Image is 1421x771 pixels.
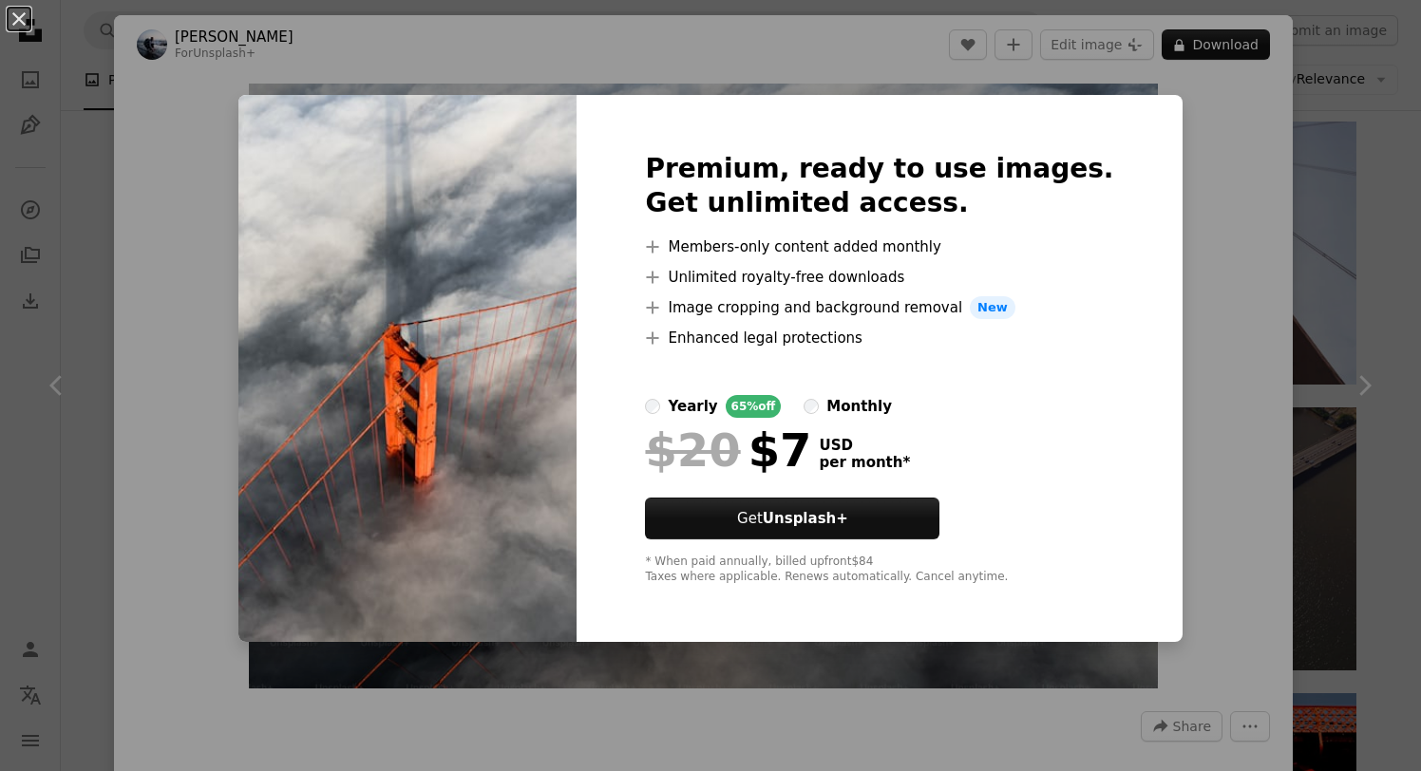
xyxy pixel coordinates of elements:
[819,437,910,454] span: USD
[645,399,660,414] input: yearly65%off
[645,425,811,475] div: $7
[726,395,782,418] div: 65% off
[645,425,740,475] span: $20
[804,399,819,414] input: monthly
[970,296,1015,319] span: New
[645,235,1113,258] li: Members-only content added monthly
[668,395,717,418] div: yearly
[645,296,1113,319] li: Image cropping and background removal
[819,454,910,471] span: per month *
[645,498,939,539] button: GetUnsplash+
[645,327,1113,349] li: Enhanced legal protections
[763,510,848,527] strong: Unsplash+
[645,152,1113,220] h2: Premium, ready to use images. Get unlimited access.
[645,266,1113,289] li: Unlimited royalty-free downloads
[826,395,892,418] div: monthly
[238,95,577,642] img: premium_photo-1675315342935-15b6a123cf4a
[645,555,1113,585] div: * When paid annually, billed upfront $84 Taxes where applicable. Renews automatically. Cancel any...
